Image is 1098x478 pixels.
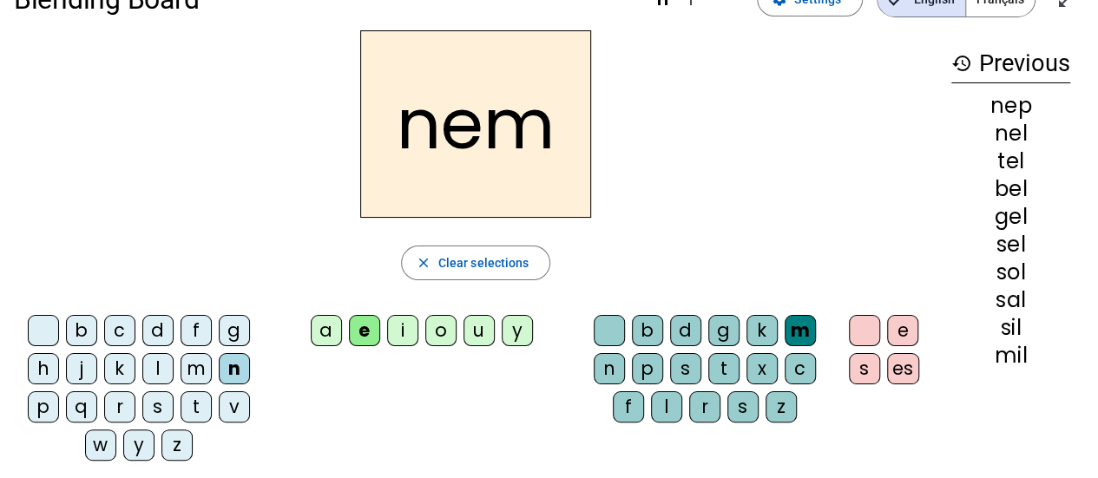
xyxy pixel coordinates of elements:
div: c [104,315,135,346]
div: sil [951,318,1070,338]
div: m [785,315,816,346]
mat-icon: close [416,255,431,271]
div: k [104,353,135,384]
div: sol [951,262,1070,283]
div: i [387,315,418,346]
div: l [651,391,682,422]
div: b [632,315,663,346]
div: n [594,353,625,384]
div: x [746,353,778,384]
div: d [142,315,174,346]
div: a [311,315,342,346]
div: f [181,315,212,346]
div: r [689,391,720,422]
div: j [66,353,97,384]
div: tel [951,151,1070,172]
div: z [161,429,193,461]
button: Clear selections [401,246,551,280]
div: e [349,315,380,346]
div: s [849,353,880,384]
div: q [66,391,97,422]
div: d [670,315,701,346]
div: u [464,315,495,346]
div: t [181,391,212,422]
div: nel [951,123,1070,144]
div: gel [951,206,1070,227]
mat-icon: history [951,53,972,74]
div: p [632,353,663,384]
div: bel [951,179,1070,200]
div: mil [951,345,1070,366]
div: s [670,353,701,384]
div: c [785,353,816,384]
div: b [66,315,97,346]
div: t [708,353,740,384]
div: g [219,315,250,346]
span: Clear selections [438,252,529,273]
div: w [85,429,116,461]
div: sal [951,290,1070,311]
div: e [887,315,918,346]
div: y [502,315,533,346]
div: m [181,353,212,384]
div: y [123,429,155,461]
div: k [746,315,778,346]
div: f [613,391,644,422]
div: s [727,391,759,422]
div: n [219,353,250,384]
div: r [104,391,135,422]
div: l [142,353,174,384]
div: g [708,315,740,346]
h2: nem [360,30,591,218]
div: o [425,315,457,346]
div: h [28,353,59,384]
div: sel [951,234,1070,255]
div: es [887,353,919,384]
div: p [28,391,59,422]
h3: Previous [951,44,1070,83]
div: s [142,391,174,422]
div: z [766,391,797,422]
div: nep [951,95,1070,116]
div: v [219,391,250,422]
